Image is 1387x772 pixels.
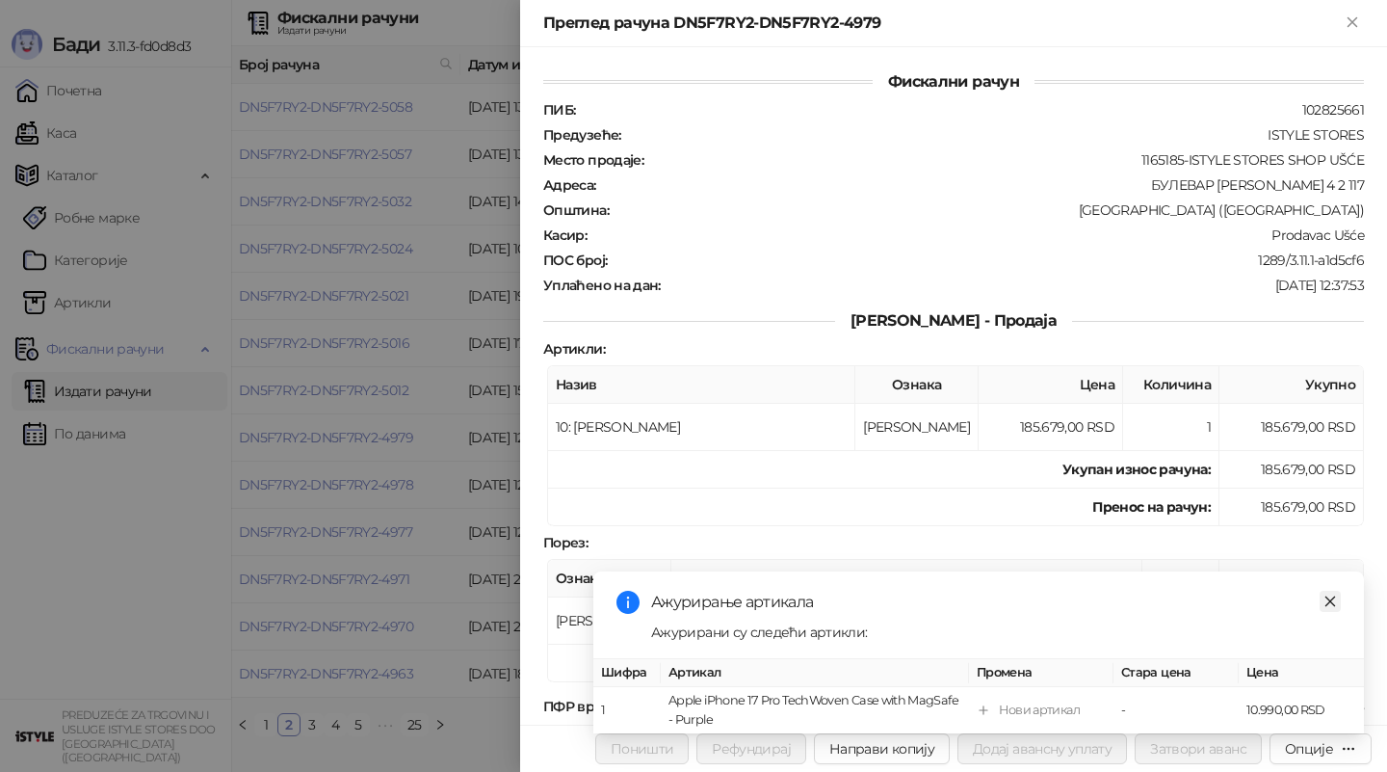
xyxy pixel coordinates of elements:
strong: Порез : [543,534,588,551]
td: 185.679,00 RSD [979,404,1123,451]
div: Преглед рачуна DN5F7RY2-DN5F7RY2-4979 [543,12,1341,35]
th: Ознака [548,560,671,598]
div: Ажурирани су следећи артикли: [651,622,1341,643]
strong: Место продаје : [543,151,643,169]
div: Нови артикал [999,701,1080,720]
button: Close [1341,12,1364,35]
strong: ПФР време : [543,698,623,715]
td: - [1113,687,1239,734]
div: 1289/3.11.1-a1d5cf6 [609,252,1366,269]
th: Цена [979,366,1123,404]
th: Промена [969,659,1113,687]
td: [PERSON_NAME] [548,598,671,645]
th: Артикал [661,659,969,687]
span: Фискални рачун [873,72,1034,91]
td: 185.679,00 RSD [1219,489,1364,526]
th: Шифра [593,659,661,687]
span: [PERSON_NAME] - Продаја [835,311,1072,330]
strong: ПФР број рачуна : [543,723,659,740]
th: Цена [1239,659,1364,687]
strong: Пренос на рачун : [1092,498,1211,516]
strong: ПОС број : [543,252,607,269]
strong: Општина : [543,201,609,219]
a: Close [1320,591,1341,612]
strong: Адреса : [543,176,596,194]
th: Стопа [1142,560,1219,598]
td: 10.990,00 RSD [1239,687,1364,734]
strong: Касир : [543,226,587,244]
strong: Укупан износ рачуна : [1062,461,1211,478]
th: Стара цена [1113,659,1239,687]
div: [GEOGRAPHIC_DATA] ([GEOGRAPHIC_DATA]) [611,201,1366,219]
div: 102825661 [577,101,1366,119]
td: 185.679,00 RSD [1219,451,1364,489]
th: Назив [548,366,855,404]
td: Apple iPhone 17 Pro TechWoven Case with MagSafe - Purple [661,687,969,734]
div: 1165185-ISTYLE STORES SHOP UŠĆE [645,151,1366,169]
td: 1 [593,687,661,734]
th: Ознака [855,366,979,404]
div: Ажурирање артикала [651,591,1341,614]
td: 185.679,00 RSD [1219,404,1364,451]
td: 1 [1123,404,1219,451]
th: Укупно [1219,366,1364,404]
span: close [1323,595,1337,608]
th: Име [671,560,1142,598]
th: Порез [1219,560,1364,598]
strong: Артикли : [543,340,605,358]
strong: Уплаћено на дан : [543,277,661,294]
td: [PERSON_NAME] [855,404,979,451]
div: ISTYLE STORES [623,126,1366,144]
span: info-circle [616,591,640,614]
th: Количина [1123,366,1219,404]
div: БУЛЕВАР [PERSON_NAME] 4 2 117 [598,176,1366,194]
strong: Предузеће : [543,126,621,144]
td: 10: [PERSON_NAME] [548,404,855,451]
div: [DATE] 12:37:53 [663,277,1366,294]
strong: ПИБ : [543,101,575,119]
div: Prodavac Ušće [589,226,1366,244]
